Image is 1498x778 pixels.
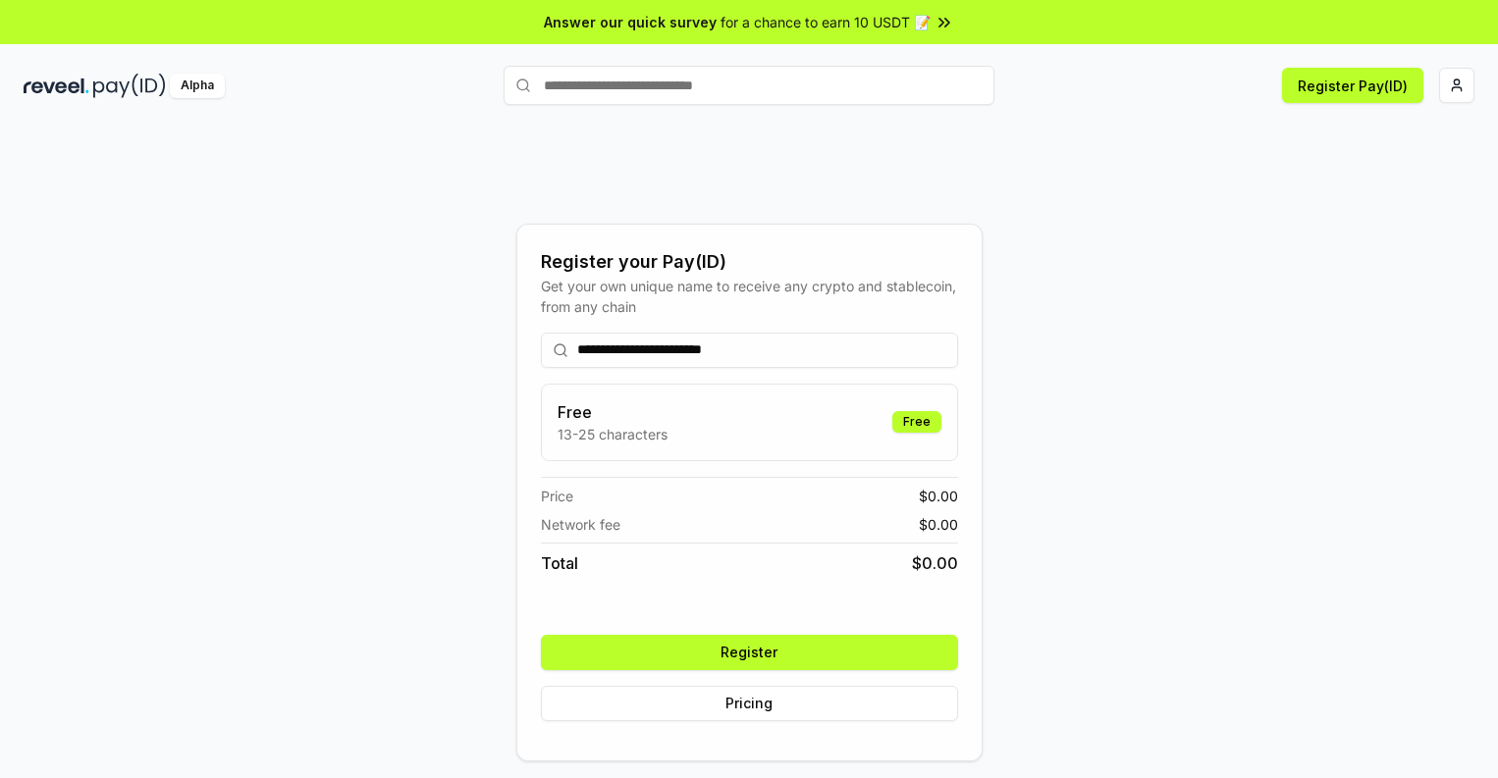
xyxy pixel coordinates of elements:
[541,635,958,670] button: Register
[541,276,958,317] div: Get your own unique name to receive any crypto and stablecoin, from any chain
[1282,68,1423,103] button: Register Pay(ID)
[541,514,620,535] span: Network fee
[558,424,668,444] p: 13-25 characters
[912,551,958,575] span: $ 0.00
[541,248,958,276] div: Register your Pay(ID)
[558,400,668,424] h3: Free
[170,74,225,98] div: Alpha
[93,74,166,98] img: pay_id
[892,411,941,433] div: Free
[24,74,89,98] img: reveel_dark
[721,12,931,32] span: for a chance to earn 10 USDT 📝
[541,551,578,575] span: Total
[541,686,958,721] button: Pricing
[919,486,958,506] span: $ 0.00
[541,486,573,506] span: Price
[544,12,717,32] span: Answer our quick survey
[919,514,958,535] span: $ 0.00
